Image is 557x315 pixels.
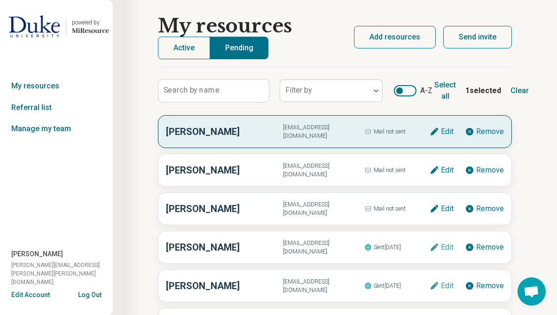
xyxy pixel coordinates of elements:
[441,282,454,290] span: Edit
[283,200,364,217] span: [EMAIL_ADDRESS][DOMAIN_NAME]
[430,165,454,175] button: Edit
[364,241,430,253] span: Sent [DATE]
[166,202,283,216] h3: [PERSON_NAME]
[465,85,501,96] b: 1 selected
[518,277,546,306] div: Open chat
[443,26,512,48] button: Send invite
[430,127,454,136] button: Edit
[285,86,312,94] label: Filter by
[364,280,430,292] span: Sent [DATE]
[283,162,364,179] span: [EMAIL_ADDRESS][DOMAIN_NAME]
[509,83,531,98] button: Clear
[364,203,430,215] span: Mail not sent
[72,18,109,27] div: powered by
[283,123,364,140] span: [EMAIL_ADDRESS][DOMAIN_NAME]
[432,78,458,104] button: Select all
[158,37,210,59] button: Active
[465,204,504,213] button: Remove
[441,128,454,135] span: Edit
[11,249,63,259] span: [PERSON_NAME]
[441,205,454,213] span: Edit
[465,281,504,291] button: Remove
[164,87,220,94] label: Search by name
[476,282,504,290] span: Remove
[441,166,454,174] span: Edit
[166,125,283,139] h3: [PERSON_NAME]
[465,243,504,252] button: Remove
[430,243,454,252] button: Edit
[283,277,364,294] span: [EMAIL_ADDRESS][DOMAIN_NAME]
[78,290,102,298] button: Log Out
[8,15,60,38] img: Duke University
[354,26,436,48] button: Add resources
[476,205,504,213] span: Remove
[476,166,504,174] span: Remove
[364,126,430,138] span: Mail not sent
[465,165,504,175] button: Remove
[465,127,504,136] button: Remove
[11,290,50,300] button: Edit Account
[11,261,113,286] span: [PERSON_NAME][EMAIL_ADDRESS][PERSON_NAME][PERSON_NAME][DOMAIN_NAME]
[476,128,504,135] span: Remove
[283,239,364,256] span: [EMAIL_ADDRESS][DOMAIN_NAME]
[166,163,283,177] h3: [PERSON_NAME]
[166,279,283,293] h3: [PERSON_NAME]
[430,281,454,291] button: Edit
[364,164,430,176] span: Mail not sent
[441,244,454,251] span: Edit
[476,244,504,251] span: Remove
[4,15,109,38] a: Duke Universitypowered by
[158,15,292,37] h1: My resources
[430,204,454,213] button: Edit
[394,85,432,96] label: A-Z
[210,37,268,59] button: Pending
[166,240,283,254] h3: [PERSON_NAME]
